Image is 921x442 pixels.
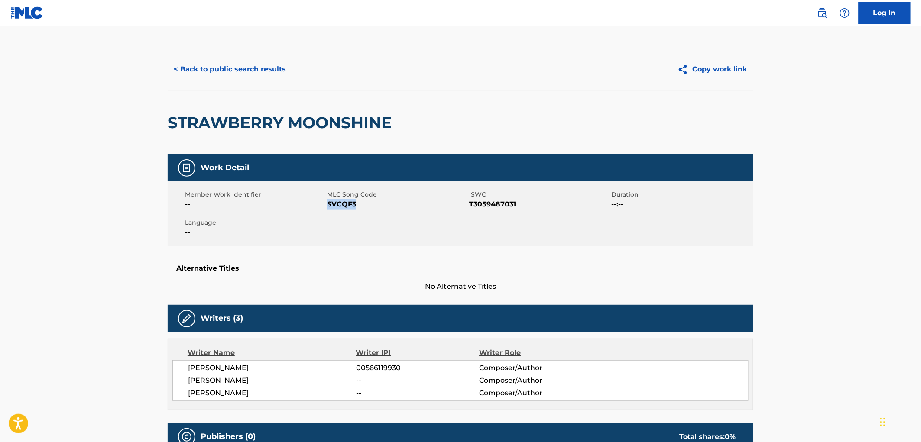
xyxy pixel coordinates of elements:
[185,199,325,210] span: --
[469,190,609,199] span: ISWC
[168,113,396,132] h2: STRAWBERRY MOONSHINE
[182,432,192,442] img: Publishers
[188,388,356,398] span: [PERSON_NAME]
[201,163,249,173] h5: Work Detail
[176,264,745,273] h5: Alternative Titles
[168,281,753,292] span: No Alternative Titles
[201,313,243,323] h5: Writers (3)
[611,190,751,199] span: Duration
[479,363,591,373] span: Composer/Author
[671,58,753,80] button: Copy work link
[479,375,591,386] span: Composer/Author
[168,58,292,80] button: < Back to public search results
[836,4,853,22] div: Help
[185,190,325,199] span: Member Work Identifier
[814,4,831,22] a: Public Search
[878,400,921,442] iframe: Chat Widget
[188,363,356,373] span: [PERSON_NAME]
[679,432,736,442] div: Total shares:
[356,348,480,358] div: Writer IPI
[201,432,256,442] h5: Publishers (0)
[10,6,44,19] img: MLC Logo
[479,388,591,398] span: Composer/Author
[185,227,325,238] span: --
[479,348,591,358] div: Writer Role
[356,375,479,386] span: --
[840,8,850,18] img: help
[859,2,911,24] a: Log In
[185,218,325,227] span: Language
[725,432,736,441] span: 0 %
[880,409,885,435] div: Drag
[182,313,192,324] img: Writers
[327,199,467,210] span: SVCQF3
[817,8,827,18] img: search
[188,348,356,358] div: Writer Name
[327,190,467,199] span: MLC Song Code
[469,199,609,210] span: T3059487031
[188,375,356,386] span: [PERSON_NAME]
[611,199,751,210] span: --:--
[182,163,192,173] img: Work Detail
[356,388,479,398] span: --
[678,64,693,75] img: Copy work link
[356,363,479,373] span: 00566119930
